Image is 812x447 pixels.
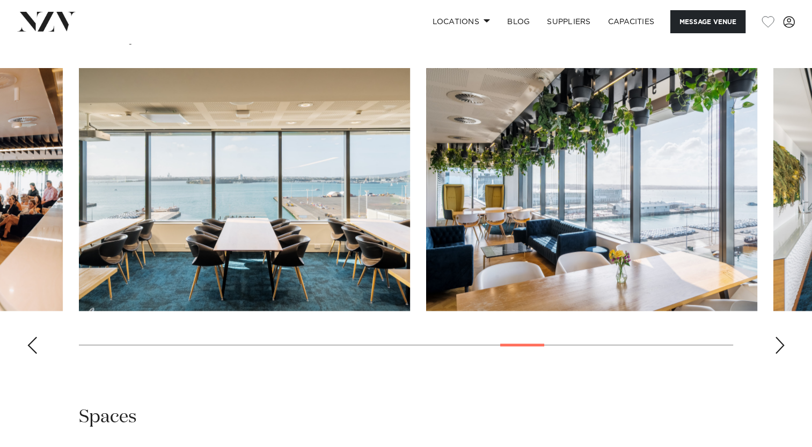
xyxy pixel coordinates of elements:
button: Message Venue [670,10,745,33]
a: Locations [423,10,499,33]
a: SUPPLIERS [538,10,599,33]
img: nzv-logo.png [17,12,76,31]
a: Capacities [599,10,663,33]
swiper-slide: 20 / 28 [426,68,757,311]
a: BLOG [499,10,538,33]
h2: Spaces [79,405,137,429]
swiper-slide: 19 / 28 [79,68,410,311]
